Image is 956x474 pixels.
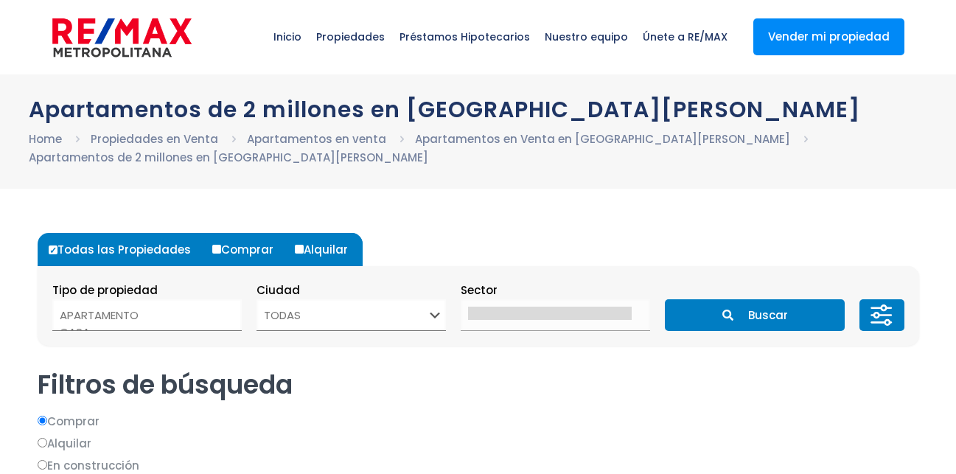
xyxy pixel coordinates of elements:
input: Alquilar [295,245,304,254]
h2: Filtros de búsqueda [38,368,919,401]
span: Sector [461,282,498,298]
input: Todas las Propiedades [49,245,57,254]
option: APARTAMENTO [60,307,223,324]
h1: Apartamentos de 2 millones en [GEOGRAPHIC_DATA][PERSON_NAME] [29,97,928,122]
label: Alquilar [291,233,363,266]
span: Inicio [266,15,309,59]
span: Ciudad [257,282,300,298]
option: CASA [60,324,223,341]
a: Apartamentos en Venta en [GEOGRAPHIC_DATA][PERSON_NAME] [415,131,790,147]
a: Apartamentos en venta [247,131,386,147]
label: Comprar [209,233,288,266]
input: En construcción [38,460,47,470]
input: Comprar [38,416,47,425]
span: Propiedades [309,15,392,59]
label: Alquilar [38,434,919,453]
span: Nuestro equipo [537,15,635,59]
span: Tipo de propiedad [52,282,158,298]
label: Comprar [38,412,919,431]
span: Únete a RE/MAX [635,15,735,59]
button: Buscar [665,299,845,331]
img: remax-metropolitana-logo [52,15,192,60]
a: Propiedades en Venta [91,131,218,147]
a: Apartamentos de 2 millones en [GEOGRAPHIC_DATA][PERSON_NAME] [29,150,428,165]
input: Comprar [212,245,221,254]
a: Home [29,131,62,147]
input: Alquilar [38,438,47,447]
label: Todas las Propiedades [45,233,206,266]
span: Préstamos Hipotecarios [392,15,537,59]
a: Vender mi propiedad [753,18,904,55]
